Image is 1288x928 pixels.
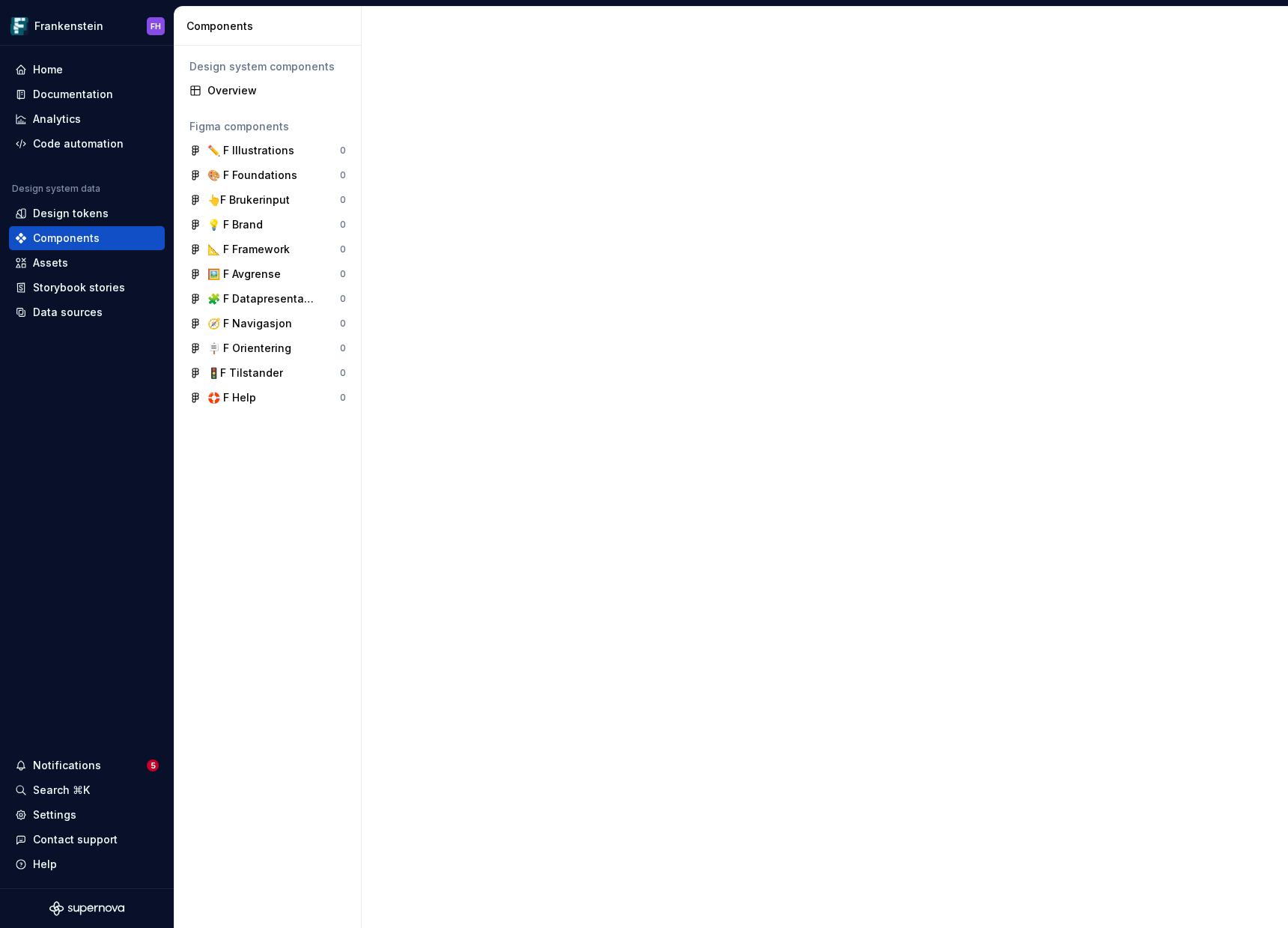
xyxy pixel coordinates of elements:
[183,213,352,237] a: 💡 F Brand0
[33,783,90,798] div: Search ⌘K
[3,10,171,42] button: FrankensteinFH
[9,226,165,250] a: Components
[340,293,346,305] div: 0
[207,168,297,183] div: 🎨 F Foundations
[33,255,68,270] div: Assets
[10,17,28,35] img: d720e2f0-216c-474b-bea5-031157028467.png
[9,107,165,131] a: Analytics
[207,143,294,158] div: ✏️ F Illustrations
[207,366,283,380] div: 🚦F Tilstander
[340,268,346,280] div: 0
[33,305,103,320] div: Data sources
[9,58,165,82] a: Home
[207,341,291,356] div: 🪧 F Orientering
[9,778,165,802] button: Search ⌘K
[340,367,346,379] div: 0
[33,206,109,221] div: Design tokens
[340,169,346,181] div: 0
[9,82,165,106] a: Documentation
[33,857,57,872] div: Help
[183,312,352,336] a: 🧭 F Navigasjon0
[340,145,346,157] div: 0
[189,59,346,74] div: Design system components
[34,19,103,34] div: Frankenstein
[207,291,319,306] div: 🧩 F Datapresentasjon
[33,62,63,77] div: Home
[9,251,165,275] a: Assets
[183,139,352,163] a: ✏️ F Illustrations0
[207,267,281,282] div: 🖼️ F Avgrense
[9,803,165,827] a: Settings
[9,201,165,225] a: Design tokens
[340,243,346,255] div: 0
[33,280,125,295] div: Storybook stories
[340,194,346,206] div: 0
[12,183,100,195] div: Design system data
[147,759,159,771] span: 5
[49,901,124,916] svg: Supernova Logo
[207,390,256,405] div: 🛟 F Help
[186,19,355,34] div: Components
[340,219,346,231] div: 0
[9,852,165,876] button: Help
[33,832,118,847] div: Contact support
[33,231,100,246] div: Components
[207,83,346,98] div: Overview
[340,392,346,404] div: 0
[33,136,124,151] div: Code automation
[340,342,346,354] div: 0
[33,87,113,102] div: Documentation
[189,119,346,134] div: Figma components
[9,276,165,300] a: Storybook stories
[183,237,352,261] a: 📐 F Framework0
[183,361,352,385] a: 🚦F Tilstander0
[183,386,352,410] a: 🛟 F Help0
[183,287,352,311] a: 🧩 F Datapresentasjon0
[33,112,81,127] div: Analytics
[151,20,161,32] div: FH
[9,300,165,324] a: Data sources
[183,79,352,103] a: Overview
[207,316,292,331] div: 🧭 F Navigasjon
[183,188,352,212] a: 👆F Brukerinput0
[207,192,290,207] div: 👆F Brukerinput
[207,217,263,232] div: 💡 F Brand
[33,807,76,822] div: Settings
[9,132,165,156] a: Code automation
[340,318,346,330] div: 0
[183,163,352,187] a: 🎨 F Foundations0
[33,758,101,773] div: Notifications
[9,828,165,852] button: Contact support
[183,336,352,360] a: 🪧 F Orientering0
[9,753,165,777] button: Notifications5
[207,242,290,257] div: 📐 F Framework
[183,262,352,286] a: 🖼️ F Avgrense0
